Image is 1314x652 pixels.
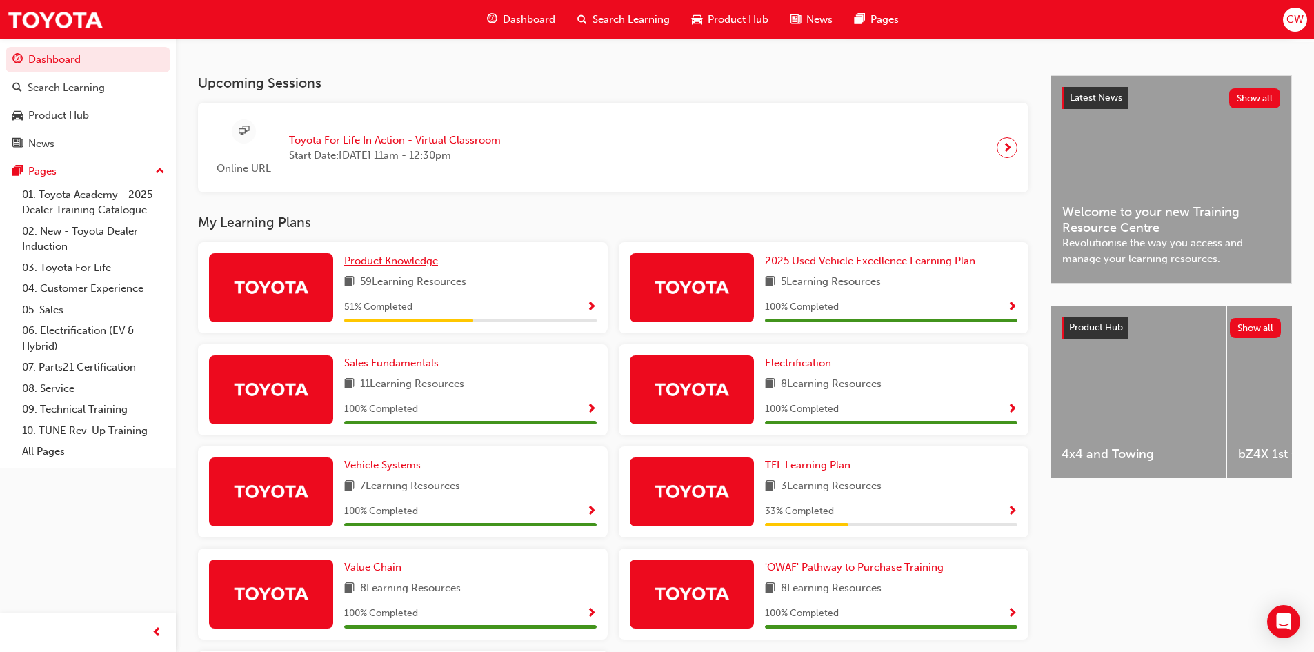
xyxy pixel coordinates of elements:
img: Trak [233,479,309,503]
a: search-iconSearch Learning [566,6,681,34]
span: 4x4 and Towing [1062,446,1215,462]
a: Online URLToyota For Life In Action - Virtual ClassroomStart Date:[DATE] 11am - 12:30pm [209,114,1017,182]
span: car-icon [12,110,23,122]
a: Latest NewsShow all [1062,87,1280,109]
span: 100 % Completed [765,606,839,622]
span: sessionType_ONLINE_URL-icon [239,123,249,140]
a: Value Chain [344,560,407,575]
a: Product HubShow all [1062,317,1281,339]
span: 'OWAF' Pathway to Purchase Training [765,561,944,573]
button: Show Progress [1007,299,1017,316]
span: 33 % Completed [765,504,834,520]
span: search-icon [12,82,22,95]
span: Show Progress [1007,404,1017,416]
a: 02. New - Toyota Dealer Induction [17,221,170,257]
span: 3 Learning Resources [781,478,882,495]
span: up-icon [155,163,165,181]
button: Pages [6,159,170,184]
span: CW [1286,12,1304,28]
span: 100 % Completed [344,402,418,417]
img: Trak [654,479,730,503]
a: Product Knowledge [344,253,444,269]
button: Show Progress [1007,605,1017,622]
a: All Pages [17,441,170,462]
button: Show Progress [586,503,597,520]
span: guage-icon [487,11,497,28]
span: book-icon [765,376,775,393]
span: news-icon [12,138,23,150]
span: Latest News [1070,92,1122,103]
a: 10. TUNE Rev-Up Training [17,420,170,442]
img: Trak [654,581,730,605]
span: 8 Learning Resources [781,376,882,393]
button: Show Progress [1007,401,1017,418]
img: Trak [233,275,309,299]
span: car-icon [692,11,702,28]
span: Product Hub [1069,322,1123,333]
a: TFL Learning Plan [765,457,856,473]
span: guage-icon [12,54,23,66]
a: 07. Parts21 Certification [17,357,170,378]
span: Show Progress [1007,608,1017,620]
a: Dashboard [6,47,170,72]
div: Open Intercom Messenger [1267,605,1300,638]
span: Show Progress [586,608,597,620]
span: Search Learning [593,12,670,28]
span: Show Progress [586,506,597,518]
span: search-icon [577,11,587,28]
a: Electrification [765,355,837,371]
span: Start Date: [DATE] 11am - 12:30pm [289,148,501,164]
div: News [28,136,54,152]
span: Vehicle Systems [344,459,421,471]
span: 59 Learning Resources [360,274,466,291]
a: 01. Toyota Academy - 2025 Dealer Training Catalogue [17,184,170,221]
button: DashboardSearch LearningProduct HubNews [6,44,170,159]
a: News [6,131,170,157]
div: Search Learning [28,80,105,96]
span: pages-icon [12,166,23,178]
span: book-icon [344,274,355,291]
span: book-icon [344,478,355,495]
span: book-icon [344,376,355,393]
a: Sales Fundamentals [344,355,444,371]
span: 100 % Completed [344,606,418,622]
span: 8 Learning Resources [360,580,461,597]
a: Vehicle Systems [344,457,426,473]
a: 03. Toyota For Life [17,257,170,279]
span: Value Chain [344,561,401,573]
a: 05. Sales [17,299,170,321]
span: book-icon [344,580,355,597]
span: Show Progress [586,302,597,314]
span: Show Progress [586,404,597,416]
span: Pages [870,12,899,28]
span: Toyota For Life In Action - Virtual Classroom [289,132,501,148]
span: 5 Learning Resources [781,274,881,291]
a: Search Learning [6,75,170,101]
span: book-icon [765,580,775,597]
img: Trak [654,377,730,401]
span: 7 Learning Resources [360,478,460,495]
span: TFL Learning Plan [765,459,850,471]
a: 2025 Used Vehicle Excellence Learning Plan [765,253,981,269]
span: 100 % Completed [344,504,418,520]
img: Trak [654,275,730,299]
button: Show Progress [586,299,597,316]
span: prev-icon [152,624,162,642]
div: Pages [28,164,57,179]
a: 08. Service [17,378,170,399]
span: Electrification [765,357,831,369]
span: pages-icon [855,11,865,28]
span: News [806,12,833,28]
span: Welcome to your new Training Resource Centre [1062,204,1280,235]
a: Trak [7,4,103,35]
button: Show Progress [586,605,597,622]
span: news-icon [790,11,801,28]
a: 4x4 and Towing [1051,306,1226,478]
span: 2025 Used Vehicle Excellence Learning Plan [765,255,975,267]
button: Show all [1230,318,1282,338]
span: Revolutionise the way you access and manage your learning resources. [1062,235,1280,266]
a: car-iconProduct Hub [681,6,779,34]
button: Show Progress [1007,503,1017,520]
a: 06. Electrification (EV & Hybrid) [17,320,170,357]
